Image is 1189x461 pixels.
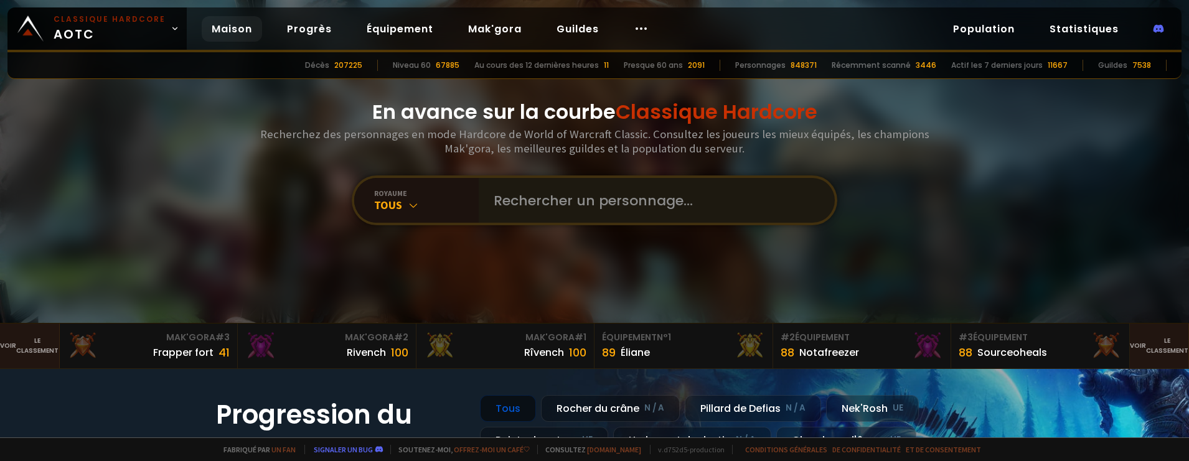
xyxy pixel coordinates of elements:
[602,345,616,360] font: 89
[545,445,586,454] font: Consultez
[687,445,690,454] font: -
[436,60,459,70] font: 67885
[916,60,936,70] font: 3446
[525,331,575,343] font: Mak'Gora
[1040,16,1129,42] a: Statistiques
[219,345,230,360] font: 41
[587,445,641,454] font: [DOMAIN_NAME]
[795,331,850,343] font: Équipement
[7,7,187,50] a: Classique HardcoreAOTC
[345,331,394,343] font: Mak'Gora
[468,22,522,36] font: Mak'gora
[842,401,888,416] font: Nek'Rosh
[943,16,1025,42] a: Population
[832,60,911,70] font: Récemment scanné
[60,324,238,368] a: Mak'Gora#3Frapper fort41
[314,445,373,454] a: Signaler un bug
[621,345,650,360] font: Éliane
[973,331,1028,343] font: Équipement
[583,331,586,343] font: 1
[224,331,230,343] font: 3
[781,345,794,360] font: 88
[906,445,981,454] a: et de consentement
[212,22,252,36] font: Maison
[773,324,952,368] a: #2Équipement88Notafreezer
[524,345,564,360] font: Rîvench
[688,60,705,70] font: 2091
[832,445,901,454] a: de confidentialité
[700,401,781,416] font: Pillard de Defias
[604,60,609,70] font: 11
[569,345,586,360] font: 100
[398,445,453,454] font: Soutenez-moi,
[474,60,599,70] font: Au cours des 12 dernières heures
[202,16,262,42] a: Maison
[644,402,664,414] font: N / A
[893,402,903,414] font: UE
[690,445,725,454] font: production
[735,60,786,70] font: Personnages
[394,331,403,343] font: #
[629,433,731,447] font: Hurlement du destin
[334,60,362,70] font: 207225
[967,331,973,343] font: 3
[54,14,166,24] font: Classique Hardcore
[791,60,817,70] font: 848371
[391,345,408,360] font: 100
[367,22,433,36] font: Équipement
[616,98,817,126] font: Classique Hardcore
[951,324,1130,368] a: #3Équipement88Sourceoheals
[789,331,795,343] font: 2
[1130,341,1146,350] font: Voir
[357,16,443,42] a: Équipement
[16,336,59,355] font: le classement
[953,22,1015,36] font: Population
[658,445,664,454] font: v.
[486,178,820,223] input: Rechercher un personnage...
[347,345,386,360] font: Rivench
[624,60,683,70] font: Presque 60 ans
[959,345,972,360] font: 88
[374,189,407,198] font: royaume
[1050,22,1119,36] font: Statistiques
[547,16,609,42] a: Guildes
[594,324,773,368] a: Équipementn°189Éliane
[664,445,687,454] font: d752d5
[1048,60,1068,70] font: 11667
[238,324,416,368] a: Mak'Gora#2Rivench100
[1098,60,1127,70] font: Guildes
[890,434,901,445] font: UE
[372,98,616,126] font: En avance sur la courbe
[1146,336,1188,355] font: le classement
[496,433,577,447] font: Points de suture
[260,127,929,156] font: Recherchez des personnages en mode Hardcore de World of Warcraft Classic. Consultez les joueurs l...
[557,401,639,416] font: Rocher du crâne
[454,445,530,454] a: offrez-moi un café
[792,433,885,447] font: Chercheur d'âmes
[496,401,520,416] font: Tous
[668,331,671,343] font: 1
[166,331,215,343] font: Mak'Gora
[54,26,95,43] font: AOTC
[557,22,599,36] font: Guildes
[959,331,967,343] font: #
[305,60,329,70] font: Décès
[657,331,668,343] font: n°
[454,445,524,454] font: offrez-moi un café
[575,331,583,343] font: #
[416,324,595,368] a: Mak'Gora#1Rîvench100
[277,16,342,42] a: Progrès
[582,434,593,445] font: UE
[287,22,332,36] font: Progrès
[786,402,806,414] font: N / A
[951,60,1043,70] font: Actif les 7 derniers jours
[736,434,756,445] font: N / A
[271,445,296,454] a: un fan
[374,198,402,212] font: Tous
[458,16,532,42] a: Mak'gora
[745,445,827,454] a: Conditions générales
